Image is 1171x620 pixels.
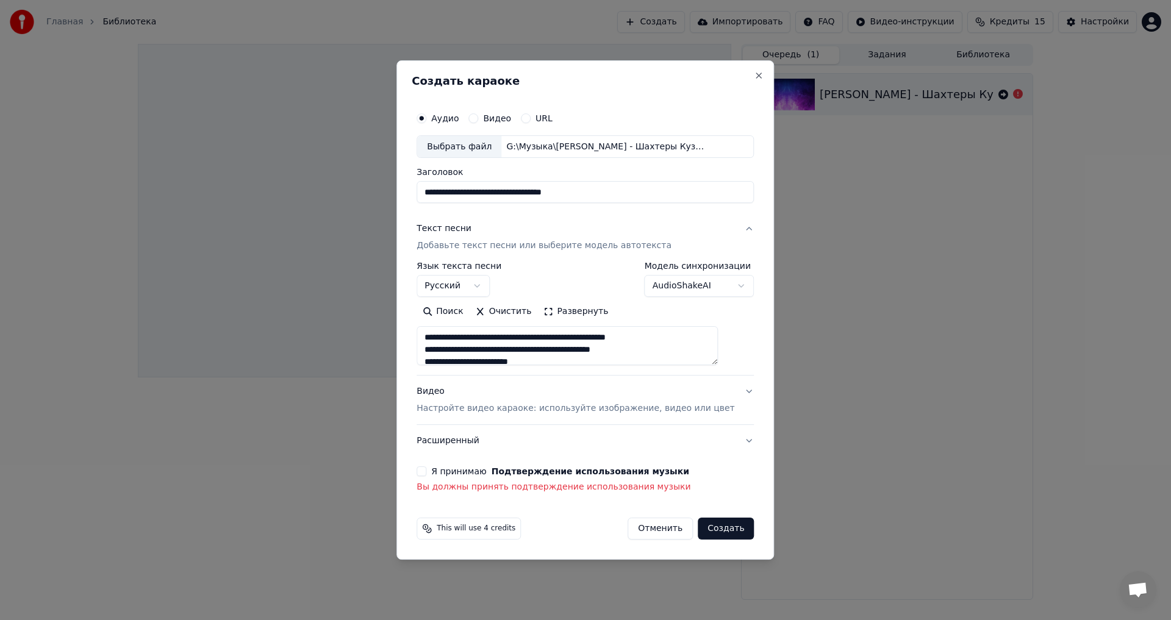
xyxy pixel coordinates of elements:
[417,223,471,235] div: Текст песни
[417,262,754,376] div: Текст песниДобавьте текст песни или выберите модель автотекста
[628,518,693,540] button: Отменить
[417,262,501,271] label: Язык текста песни
[535,114,553,123] label: URL
[537,302,614,322] button: Развернуть
[698,518,754,540] button: Создать
[417,402,734,415] p: Настройте видео караоке: используйте изображение, видео или цвет
[417,376,754,425] button: ВидеоНастройте видео караоке: используйте изображение, видео или цвет
[417,481,754,493] p: Вы должны принять подтверждение использования музыки
[501,141,709,153] div: G:\Музыка\[PERSON_NAME] - Шахтеры Кузбасса 2025.mp3
[470,302,538,322] button: Очистить
[417,136,501,158] div: Выбрать файл
[417,240,671,252] p: Добавьте текст песни или выберите модель автотекста
[417,302,469,322] button: Поиск
[417,168,754,177] label: Заголовок
[417,386,734,415] div: Видео
[412,76,759,87] h2: Создать караоке
[483,114,511,123] label: Видео
[431,467,689,476] label: Я принимаю
[431,114,459,123] label: Аудио
[417,425,754,457] button: Расширенный
[492,467,689,476] button: Я принимаю
[645,262,754,271] label: Модель синхронизации
[417,213,754,262] button: Текст песниДобавьте текст песни или выберите модель автотекста
[437,524,515,533] span: This will use 4 credits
